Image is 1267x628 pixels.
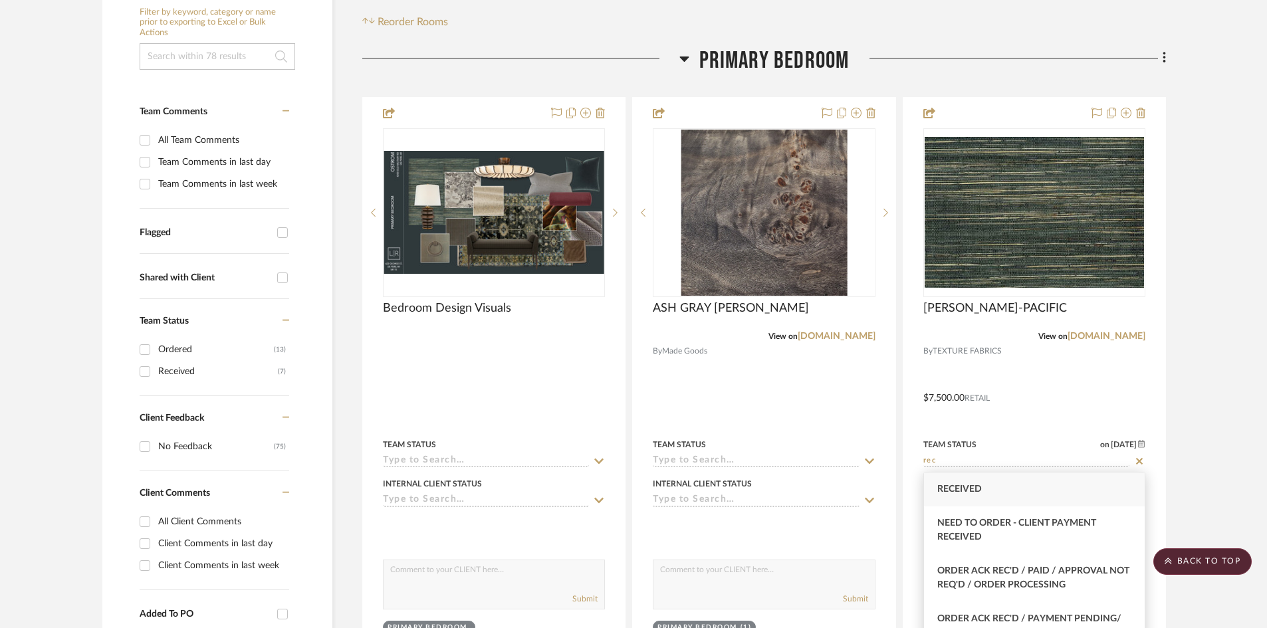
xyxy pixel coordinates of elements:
[383,455,589,468] input: Type to Search…
[923,345,933,358] span: By
[924,129,1145,296] div: 0
[383,494,589,507] input: Type to Search…
[140,316,189,326] span: Team Status
[158,361,278,382] div: Received
[1038,332,1068,340] span: View on
[843,593,868,605] button: Submit
[933,345,1002,358] span: TEXTURE FABRICS
[653,439,706,451] div: Team Status
[140,488,210,498] span: Client Comments
[383,439,436,451] div: Team Status
[572,593,598,605] button: Submit
[140,609,271,620] div: Added To PO
[937,566,1129,589] span: Order Ack Rec'd / Paid / Approval Not Req'd / Order Processing
[699,47,850,75] span: Primary Bedroom
[768,332,798,340] span: View on
[925,137,1144,288] img: KNOX WC-PACIFIC
[923,301,1067,316] span: [PERSON_NAME]-PACIFIC
[653,478,752,490] div: Internal Client Status
[140,7,295,39] h6: Filter by keyword, category or name prior to exporting to Excel or Bulk Actions
[362,14,448,30] button: Reorder Rooms
[274,339,286,360] div: (13)
[274,436,286,457] div: (75)
[653,345,662,358] span: By
[158,173,286,195] div: Team Comments in last week
[140,272,271,284] div: Shared with Client
[1109,440,1138,449] span: [DATE]
[378,14,448,30] span: Reorder Rooms
[383,301,511,316] span: Bedroom Design Visuals
[158,339,274,360] div: Ordered
[937,518,1096,542] span: Need to Order - Client Payment Received
[158,130,286,151] div: All Team Comments
[158,152,286,173] div: Team Comments in last day
[140,107,207,116] span: Team Comments
[662,345,707,358] span: Made Goods
[653,494,859,507] input: Type to Search…
[158,511,286,532] div: All Client Comments
[383,478,482,490] div: Internal Client Status
[681,130,847,296] img: ASH GRAY MAPPA BURL
[278,361,286,382] div: (7)
[1100,441,1109,449] span: on
[1068,332,1145,341] a: [DOMAIN_NAME]
[158,555,286,576] div: Client Comments in last week
[384,129,604,296] div: 0
[1153,548,1252,575] scroll-to-top-button: BACK TO TOP
[937,484,982,494] span: Received
[653,301,809,316] span: ASH GRAY [PERSON_NAME]
[140,227,271,239] div: Flagged
[923,455,1129,468] input: Type to Search…
[140,43,295,70] input: Search within 78 results
[923,439,977,451] div: Team Status
[653,129,874,296] div: 0
[158,436,274,457] div: No Feedback
[158,533,286,554] div: Client Comments in last day
[384,151,604,274] img: Bedroom Design Visuals
[140,413,204,423] span: Client Feedback
[798,332,875,341] a: [DOMAIN_NAME]
[653,455,859,468] input: Type to Search…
